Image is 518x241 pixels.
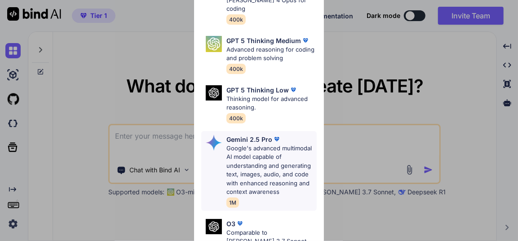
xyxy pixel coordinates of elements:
[226,113,246,123] span: 400k
[206,135,222,151] img: Pick Models
[226,36,301,45] p: GPT 5 Thinking Medium
[226,64,246,74] span: 400k
[226,219,235,228] p: O3
[272,135,281,144] img: premium
[206,85,222,101] img: Pick Models
[226,144,316,197] p: Google's advanced multimodal AI model capable of understanding and generating text, images, audio...
[301,36,310,45] img: premium
[226,197,239,208] span: 1M
[226,135,272,144] p: Gemini 2.5 Pro
[206,219,222,235] img: Pick Models
[235,219,244,228] img: premium
[226,45,316,63] p: Advanced reasoning for coding and problem solving
[226,85,289,95] p: GPT 5 Thinking Low
[226,95,316,112] p: Thinking model for advanced reasoning.
[226,14,246,25] span: 400k
[289,85,298,94] img: premium
[206,36,222,52] img: Pick Models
